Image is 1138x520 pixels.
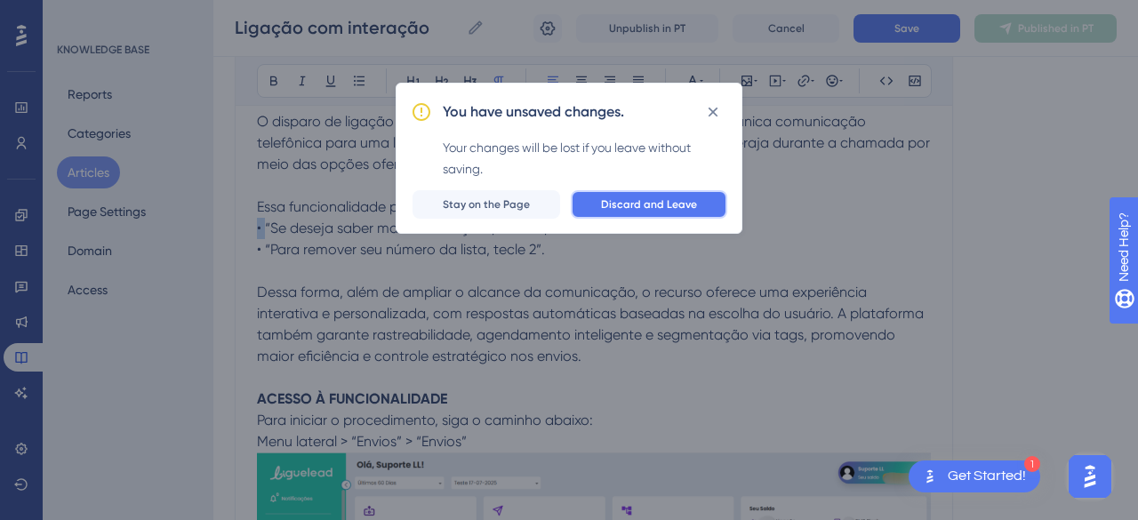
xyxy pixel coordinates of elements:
span: Discard and Leave [601,197,697,212]
h2: You have unsaved changes. [443,101,624,123]
div: Open Get Started! checklist, remaining modules: 1 [909,460,1040,492]
img: launcher-image-alternative-text [919,466,941,487]
div: 1 [1024,456,1040,472]
iframe: UserGuiding AI Assistant Launcher [1063,450,1117,503]
span: Need Help? [42,4,111,26]
div: Get Started! [948,467,1026,486]
span: Stay on the Page [443,197,530,212]
div: Your changes will be lost if you leave without saving. [443,137,727,180]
